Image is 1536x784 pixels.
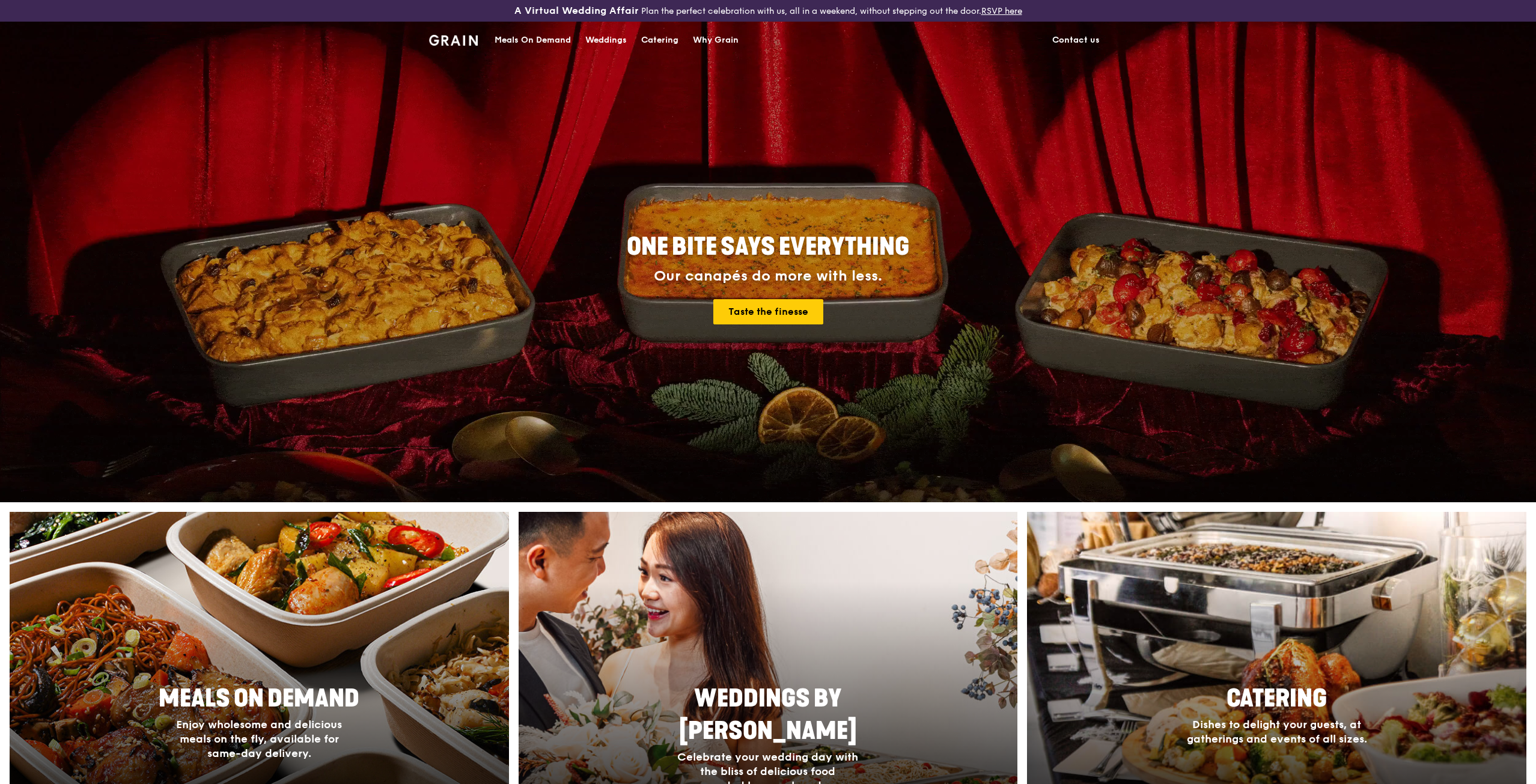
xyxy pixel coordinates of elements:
span: Catering [1227,684,1327,713]
img: Grain [429,35,478,46]
a: Why Grain [686,22,746,58]
div: Our canapés do more with less. [552,268,984,285]
div: Catering [641,22,678,58]
span: ONE BITE SAYS EVERYTHING [627,232,909,261]
a: Catering [634,22,686,58]
div: Why Grain [693,22,739,58]
a: RSVP here [981,6,1022,16]
span: Meals On Demand [159,684,359,713]
div: Weddings [585,22,627,58]
a: Weddings [578,22,634,58]
div: Plan the perfect celebration with us, all in a weekend, without stepping out the door. [422,5,1114,17]
a: GrainGrain [429,21,478,57]
span: Dishes to delight your guests, at gatherings and events of all sizes. [1187,718,1367,746]
span: Enjoy wholesome and delicious meals on the fly, available for same-day delivery. [176,718,342,760]
h3: A Virtual Wedding Affair [514,5,639,17]
a: Taste the finesse [713,299,823,324]
a: Contact us [1045,22,1107,58]
div: Meals On Demand [495,22,571,58]
span: Weddings by [PERSON_NAME] [679,684,857,746]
